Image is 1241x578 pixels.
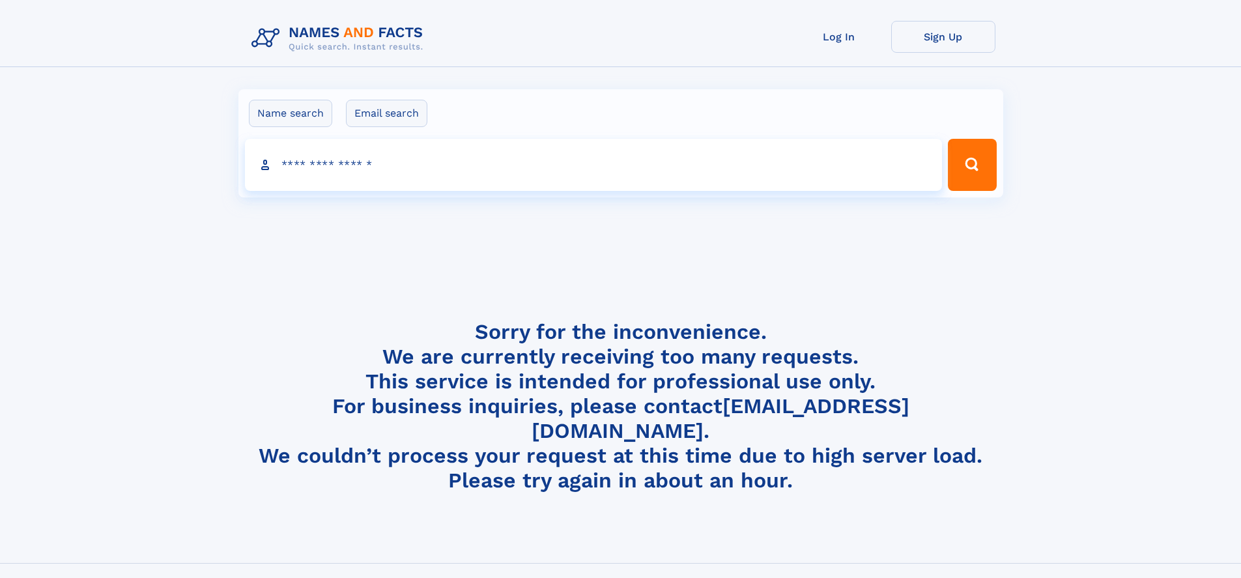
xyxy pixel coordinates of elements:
[246,21,434,56] img: Logo Names and Facts
[891,21,995,53] a: Sign Up
[532,394,909,443] a: [EMAIL_ADDRESS][DOMAIN_NAME]
[787,21,891,53] a: Log In
[346,100,427,127] label: Email search
[246,319,995,493] h4: Sorry for the inconvenience. We are currently receiving too many requests. This service is intend...
[249,100,332,127] label: Name search
[245,139,943,191] input: search input
[948,139,996,191] button: Search Button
